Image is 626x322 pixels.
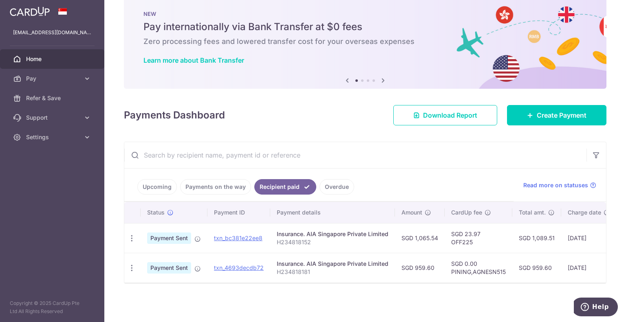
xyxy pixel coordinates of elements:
[143,37,587,46] h6: Zero processing fees and lowered transfer cost for your overseas expenses
[147,262,191,274] span: Payment Sent
[124,108,225,123] h4: Payments Dashboard
[277,238,388,246] p: H234818152
[507,105,606,125] a: Create Payment
[519,208,546,217] span: Total amt.
[574,298,618,318] iframe: Opens a widget where you can find more information
[124,142,586,168] input: Search by recipient name, payment id or reference
[147,208,165,217] span: Status
[523,181,588,189] span: Read more on statuses
[423,110,477,120] span: Download Report
[26,55,80,63] span: Home
[254,179,316,195] a: Recipient paid
[143,56,244,64] a: Learn more about Bank Transfer
[137,179,177,195] a: Upcoming
[523,181,596,189] a: Read more on statuses
[277,268,388,276] p: H234818181
[568,208,601,217] span: Charge date
[13,28,91,37] p: [EMAIL_ADDRESS][DOMAIN_NAME]
[214,264,264,271] a: txn_4693decdb72
[512,223,561,253] td: SGD 1,089.51
[561,223,617,253] td: [DATE]
[445,223,512,253] td: SGD 23.97 OFF225
[393,105,497,125] a: Download Report
[214,234,262,241] a: txn_bc381e22ee8
[147,232,191,244] span: Payment Sent
[26,114,80,122] span: Support
[537,110,586,120] span: Create Payment
[277,230,388,238] div: Insurance. AIA Singapore Private Limited
[451,208,482,217] span: CardUp fee
[561,253,617,283] td: [DATE]
[512,253,561,283] td: SGD 959.60
[395,253,445,283] td: SGD 959.60
[277,260,388,268] div: Insurance. AIA Singapore Private Limited
[395,223,445,253] td: SGD 1,065.54
[445,253,512,283] td: SGD 0.00 PINING,AGNESN515
[401,208,422,217] span: Amount
[26,94,80,102] span: Refer & Save
[320,179,354,195] a: Overdue
[207,202,270,223] th: Payment ID
[143,11,587,17] p: NEW
[10,7,50,16] img: CardUp
[26,133,80,141] span: Settings
[270,202,395,223] th: Payment details
[26,74,80,83] span: Pay
[143,20,587,33] h5: Pay internationally via Bank Transfer at $0 fees
[180,179,251,195] a: Payments on the way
